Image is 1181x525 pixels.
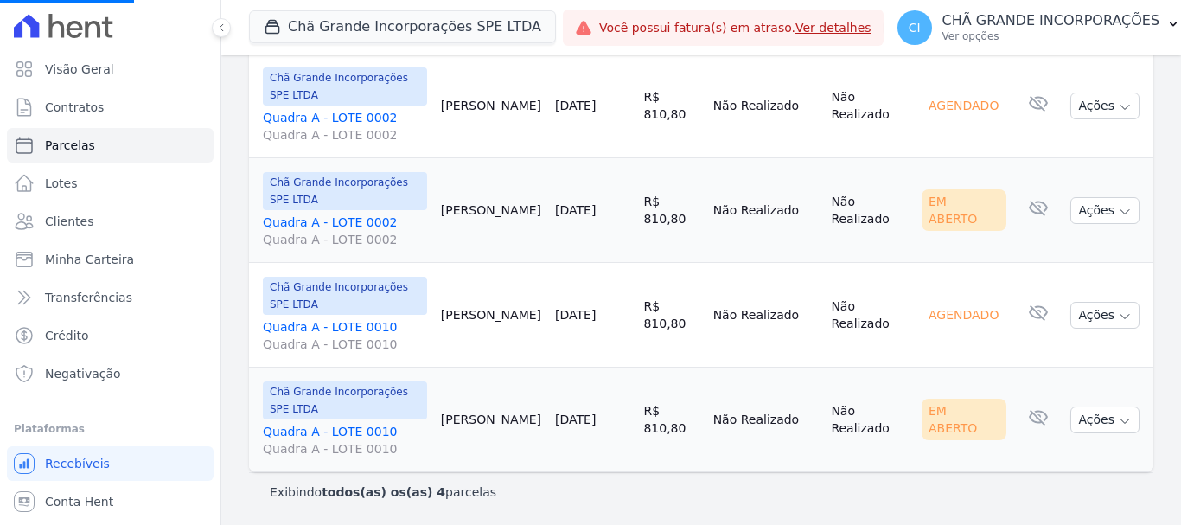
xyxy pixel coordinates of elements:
[706,54,825,158] td: Não Realizado
[636,158,705,263] td: R$ 810,80
[7,128,214,163] a: Parcelas
[706,263,825,368] td: Não Realizado
[7,318,214,353] a: Crédito
[45,175,78,192] span: Lotes
[706,158,825,263] td: Não Realizado
[7,484,214,519] a: Conta Hent
[45,493,113,510] span: Conta Hent
[7,166,214,201] a: Lotes
[555,308,596,322] a: [DATE]
[922,399,1006,440] div: Em Aberto
[434,263,548,368] td: [PERSON_NAME]
[7,90,214,125] a: Contratos
[824,263,915,368] td: Não Realizado
[824,368,915,472] td: Não Realizado
[7,280,214,315] a: Transferências
[263,172,427,210] span: Chã Grande Incorporações SPE LTDA
[263,381,427,419] span: Chã Grande Incorporações SPE LTDA
[636,263,705,368] td: R$ 810,80
[922,189,1006,231] div: Em Aberto
[45,61,114,78] span: Visão Geral
[270,483,496,501] p: Exibindo parcelas
[434,158,548,263] td: [PERSON_NAME]
[263,214,427,248] a: Quadra A - LOTE 0002Quadra A - LOTE 0002
[45,137,95,154] span: Parcelas
[263,336,427,353] span: Quadra A - LOTE 0010
[942,12,1160,29] p: CHÃ GRANDE INCORPORAÇÕES
[263,277,427,315] span: Chã Grande Incorporações SPE LTDA
[1070,93,1140,119] button: Ações
[922,303,1005,327] div: Agendado
[263,126,427,144] span: Quadra A - LOTE 0002
[555,413,596,426] a: [DATE]
[322,485,445,499] b: todos(as) os(as) 4
[795,21,871,35] a: Ver detalhes
[599,19,871,37] span: Você possui fatura(s) em atraso.
[7,356,214,391] a: Negativação
[824,158,915,263] td: Não Realizado
[1070,407,1140,433] button: Ações
[45,365,121,382] span: Negativação
[1070,302,1140,329] button: Ações
[263,423,427,458] a: Quadra A - LOTE 0010Quadra A - LOTE 0010
[45,327,89,344] span: Crédito
[942,29,1160,43] p: Ver opções
[263,440,427,458] span: Quadra A - LOTE 0010
[555,99,596,112] a: [DATE]
[45,289,132,306] span: Transferências
[636,54,705,158] td: R$ 810,80
[45,251,134,268] span: Minha Carteira
[909,22,921,34] span: CI
[7,204,214,239] a: Clientes
[45,213,93,230] span: Clientes
[263,67,427,106] span: Chã Grande Incorporações SPE LTDA
[706,368,825,472] td: Não Realizado
[263,109,427,144] a: Quadra A - LOTE 0002Quadra A - LOTE 0002
[824,54,915,158] td: Não Realizado
[14,419,207,439] div: Plataformas
[922,93,1005,118] div: Agendado
[263,318,427,353] a: Quadra A - LOTE 0010Quadra A - LOTE 0010
[45,99,104,116] span: Contratos
[45,455,110,472] span: Recebíveis
[555,203,596,217] a: [DATE]
[249,10,556,43] button: Chã Grande Incorporações SPE LTDA
[434,54,548,158] td: [PERSON_NAME]
[1070,197,1140,224] button: Ações
[636,368,705,472] td: R$ 810,80
[7,242,214,277] a: Minha Carteira
[434,368,548,472] td: [PERSON_NAME]
[7,52,214,86] a: Visão Geral
[263,231,427,248] span: Quadra A - LOTE 0002
[7,446,214,481] a: Recebíveis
